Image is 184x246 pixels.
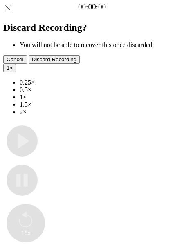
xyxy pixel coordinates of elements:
h2: Discard Recording? [3,22,181,33]
span: 1 [7,65,9,71]
li: 1× [20,94,181,101]
li: 1.5× [20,101,181,108]
li: You will not be able to recover this once discarded. [20,41,181,49]
button: 1× [3,64,16,72]
li: 0.25× [20,79,181,86]
button: Cancel [3,55,27,64]
li: 2× [20,108,181,116]
button: Discard Recording [29,55,80,64]
a: 00:00:00 [78,2,106,11]
li: 0.5× [20,86,181,94]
